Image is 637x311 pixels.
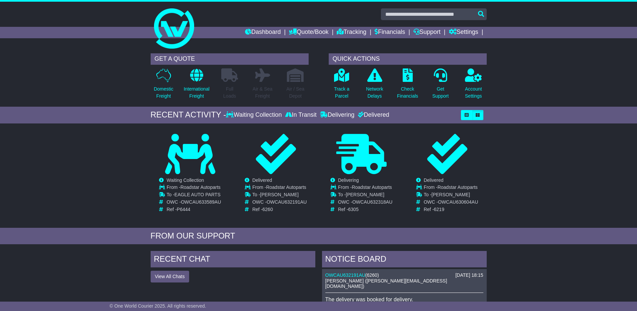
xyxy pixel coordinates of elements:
span: Roadstar Autoparts [266,185,306,190]
span: 6260 [367,272,377,278]
td: Ref - [167,207,221,212]
td: Ref - [424,207,478,212]
a: GetSupport [432,68,449,103]
span: P6444 [177,207,190,212]
p: Air / Sea Depot [287,86,305,100]
div: [DATE] 18:15 [455,272,483,278]
td: From - [424,185,478,192]
p: Track a Parcel [334,86,349,100]
a: CheckFinancials [397,68,418,103]
p: Check Financials [397,86,418,100]
div: ( ) [325,272,483,278]
p: Air & Sea Freight [253,86,272,100]
div: QUICK ACTIONS [329,53,487,65]
p: International Freight [184,86,210,100]
p: Account Settings [465,86,482,100]
p: Domestic Freight [154,86,173,100]
span: OWCAU632191AU [266,199,307,205]
a: Financials [375,27,405,38]
td: OWC - [252,199,307,207]
a: Settings [449,27,478,38]
span: Delivered [252,177,272,183]
span: Delivered [424,177,444,183]
div: Delivered [356,111,389,119]
span: Roadstar Autoparts [352,185,392,190]
a: Dashboard [245,27,281,38]
span: Roadstar Autoparts [180,185,221,190]
td: To - [424,192,478,199]
span: © One World Courier 2025. All rights reserved. [109,303,206,309]
a: AccountSettings [465,68,482,103]
span: OWCAU632318AU [352,199,392,205]
span: [PERSON_NAME] [346,192,384,197]
div: Waiting Collection [226,111,283,119]
a: DomesticFreight [153,68,173,103]
a: OWCAU632191AU [325,272,366,278]
span: OWCAU633589AU [181,199,221,205]
td: Ref - [252,207,307,212]
span: 6219 [434,207,444,212]
span: [PERSON_NAME] [431,192,470,197]
td: From - [338,185,393,192]
td: To - [338,192,393,199]
span: EAGLE AUTO PARTS [174,192,221,197]
span: 6260 [262,207,273,212]
div: Delivering [318,111,356,119]
td: From - [167,185,221,192]
a: Support [413,27,441,38]
div: FROM OUR SUPPORT [151,231,487,241]
p: Get Support [432,86,449,100]
a: Quote/Book [289,27,328,38]
p: Network Delays [366,86,383,100]
td: To - [252,192,307,199]
span: [PERSON_NAME] [260,192,299,197]
span: [PERSON_NAME] ([PERSON_NAME][EMAIL_ADDRESS][DOMAIN_NAME]) [325,278,447,289]
button: View All Chats [151,271,189,282]
td: To - [167,192,221,199]
td: Ref - [338,207,393,212]
p: Full Loads [221,86,238,100]
td: OWC - [424,199,478,207]
span: 6305 [348,207,359,212]
span: Waiting Collection [167,177,204,183]
a: Tracking [337,27,366,38]
a: Track aParcel [334,68,350,103]
div: In Transit [284,111,318,119]
a: NetworkDelays [366,68,383,103]
div: RECENT ACTIVITY - [151,110,226,120]
span: Roadstar Autoparts [437,185,478,190]
span: Delivering [338,177,359,183]
div: RECENT CHAT [151,251,315,269]
div: NOTICE BOARD [322,251,487,269]
a: InternationalFreight [183,68,210,103]
td: From - [252,185,307,192]
div: GET A QUOTE [151,53,309,65]
span: OWCAU630604AU [438,199,478,205]
td: OWC - [167,199,221,207]
td: OWC - [338,199,393,207]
